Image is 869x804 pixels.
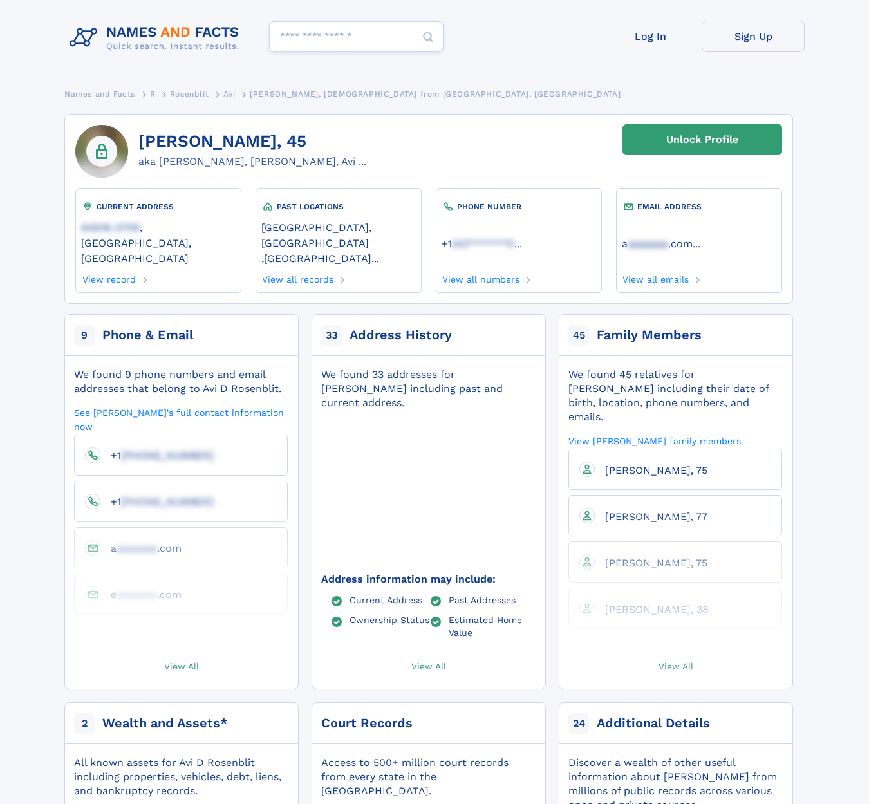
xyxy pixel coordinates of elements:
[102,715,228,733] div: Wealth and Assets*
[622,236,693,250] a: aaaaaaaa.com
[321,368,535,410] div: We found 33 addresses for [PERSON_NAME] including past and current address.
[170,89,209,98] span: Rosenblit
[269,21,444,52] input: search input
[64,21,250,55] img: Logo Names and Facts
[568,713,589,734] span: 24
[74,368,288,396] div: We found 9 phone numbers and email addresses that belong to Avi D Rosenblit.
[223,89,236,98] span: Avi
[622,124,782,155] a: Unlock Profile
[568,368,782,424] div: We found 45 relatives for [PERSON_NAME] including their date of birth, location, phone numbers, a...
[100,588,182,600] a: eaaaaaaa.com
[350,594,422,604] a: Current Address
[81,221,140,234] span: 94618-2709
[321,572,535,586] div: Address information may include:
[605,603,709,615] span: [PERSON_NAME], 38
[449,614,536,637] a: Estimated Home Value
[64,86,135,102] a: Names and Facts
[605,464,707,476] span: [PERSON_NAME], 75
[138,154,366,169] div: aka [PERSON_NAME], [PERSON_NAME], Avi ...
[605,510,707,523] span: [PERSON_NAME], 77
[81,270,136,285] a: View record
[100,495,214,507] a: +1[PHONE_NUMBER]
[622,200,776,213] div: EMAIL ADDRESS
[261,213,416,270] div: ,
[264,251,379,265] a: [GEOGRAPHIC_DATA]...
[568,435,741,447] a: View [PERSON_NAME] family members
[138,132,366,151] h1: [PERSON_NAME], 45
[350,614,429,624] a: Ownership Status
[59,644,304,689] a: View All
[595,463,707,476] a: [PERSON_NAME], 75
[170,86,209,102] a: Rosenblit
[150,86,156,102] a: R
[442,200,596,213] div: PHONE NUMBER
[413,21,444,53] button: Search Button
[261,220,416,249] a: [GEOGRAPHIC_DATA], [GEOGRAPHIC_DATA]
[321,715,413,733] div: Court Records
[595,510,707,522] a: [PERSON_NAME], 77
[223,86,236,102] a: Avi
[659,660,693,671] span: View All
[595,603,709,615] a: [PERSON_NAME], 38
[150,89,156,98] span: R
[595,556,707,568] a: [PERSON_NAME], 75
[261,200,416,213] div: PAST LOCATIONS
[299,384,557,598] img: Map with markers on addresses Avi D Rosenblit
[350,326,452,344] div: Address History
[597,715,710,733] div: Additional Details
[449,594,516,604] a: Past Addresses
[81,200,236,213] div: CURRENT ADDRESS
[622,238,776,250] a: ...
[605,557,707,569] span: [PERSON_NAME], 75
[100,449,214,461] a: +1[PHONE_NUMBER]
[117,542,157,554] span: aaaaaaa
[321,325,342,346] span: 33
[261,270,334,285] a: View all records
[442,270,520,285] a: View all numbers
[666,125,738,154] div: Unlock Profile
[100,541,182,554] a: aaaaaaaa.com
[702,21,805,52] a: Sign Up
[597,326,702,344] div: Family Members
[117,588,157,601] span: aaaaaaa
[121,496,214,508] span: [PHONE_NUMBER]
[321,756,535,798] div: Access to 500+ million court records from every state in the [GEOGRAPHIC_DATA].
[599,21,702,52] a: Log In
[74,756,288,798] div: All known assets for Avi D Rosenblit including properties, vehicles, debt, liens, and bankruptcy ...
[411,660,446,671] span: View All
[121,449,214,462] span: [PHONE_NUMBER]
[553,644,799,689] a: View All
[74,406,288,433] a: See [PERSON_NAME]'s full contact information now
[622,270,689,285] a: View all emails
[74,325,95,346] span: 9
[81,220,236,265] a: 94618-2709, [GEOGRAPHIC_DATA], [GEOGRAPHIC_DATA]
[250,89,621,98] span: [PERSON_NAME], [DEMOGRAPHIC_DATA] from [GEOGRAPHIC_DATA], [GEOGRAPHIC_DATA]
[628,238,668,250] span: aaaaaaa
[74,713,95,734] span: 2
[442,238,596,250] a: ...
[102,326,193,344] div: Phone & Email
[568,325,589,346] span: 45
[306,644,552,689] a: View All
[164,660,199,671] span: View All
